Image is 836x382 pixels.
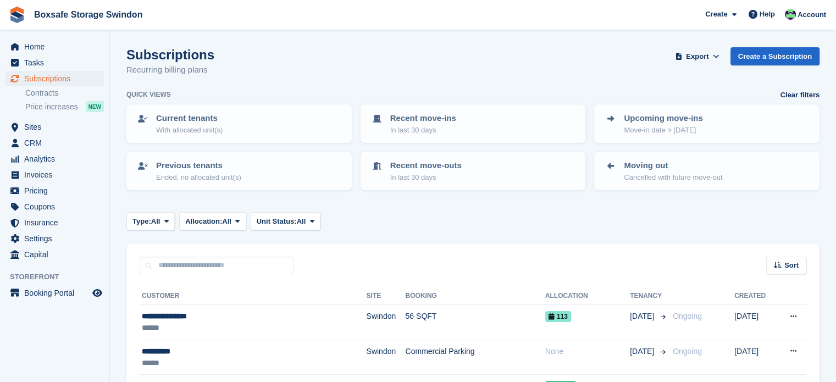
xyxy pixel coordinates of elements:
[362,153,585,189] a: Recent move-outs In last 30 days
[128,106,351,142] a: Current tenants With allocated unit(s)
[126,90,171,99] h6: Quick views
[25,102,78,112] span: Price increases
[24,199,90,214] span: Coupons
[595,153,818,189] a: Moving out Cancelled with future move-out
[405,305,545,340] td: 56 SQFT
[730,47,820,65] a: Create a Subscription
[5,71,104,86] a: menu
[151,216,160,227] span: All
[126,212,175,230] button: Type: All
[91,286,104,300] a: Preview store
[630,346,656,357] span: [DATE]
[24,247,90,262] span: Capital
[5,119,104,135] a: menu
[545,287,630,305] th: Allocation
[673,347,702,356] span: Ongoing
[405,287,545,305] th: Booking
[5,199,104,214] a: menu
[785,9,796,20] img: Kim Virabi
[5,285,104,301] a: menu
[390,125,456,136] p: In last 30 days
[5,247,104,262] a: menu
[630,311,656,322] span: [DATE]
[5,167,104,182] a: menu
[10,272,109,283] span: Storefront
[24,285,90,301] span: Booking Portal
[390,159,462,172] p: Recent move-outs
[257,216,297,227] span: Unit Status:
[624,112,702,125] p: Upcoming move-ins
[156,112,223,125] p: Current tenants
[156,125,223,136] p: With allocated unit(s)
[624,172,722,183] p: Cancelled with future move-out
[251,212,320,230] button: Unit Status: All
[734,340,776,375] td: [DATE]
[132,216,151,227] span: Type:
[24,215,90,230] span: Insurance
[128,153,351,189] a: Previous tenants Ended, no allocated unit(s)
[362,106,585,142] a: Recent move-ins In last 30 days
[366,287,405,305] th: Site
[5,55,104,70] a: menu
[545,346,630,357] div: None
[366,305,405,340] td: Swindon
[156,159,241,172] p: Previous tenants
[366,340,405,375] td: Swindon
[25,88,104,98] a: Contracts
[5,231,104,246] a: menu
[24,135,90,151] span: CRM
[9,7,25,23] img: stora-icon-8386f47178a22dfd0bd8f6a31ec36ba5ce8667c1dd55bd0f319d3a0aa187defe.svg
[24,151,90,167] span: Analytics
[185,216,222,227] span: Allocation:
[5,39,104,54] a: menu
[784,260,799,271] span: Sort
[705,9,727,20] span: Create
[5,215,104,230] a: menu
[86,101,104,112] div: NEW
[140,287,366,305] th: Customer
[734,305,776,340] td: [DATE]
[760,9,775,20] span: Help
[624,159,722,172] p: Moving out
[390,112,456,125] p: Recent move-ins
[24,39,90,54] span: Home
[24,183,90,198] span: Pricing
[24,119,90,135] span: Sites
[734,287,776,305] th: Created
[595,106,818,142] a: Upcoming move-ins Move-in date > [DATE]
[5,151,104,167] a: menu
[624,125,702,136] p: Move-in date > [DATE]
[673,312,702,320] span: Ongoing
[545,311,571,322] span: 113
[780,90,820,101] a: Clear filters
[5,183,104,198] a: menu
[30,5,147,24] a: Boxsafe Storage Swindon
[156,172,241,183] p: Ended, no allocated unit(s)
[390,172,462,183] p: In last 30 days
[405,340,545,375] td: Commercial Parking
[297,216,306,227] span: All
[179,212,246,230] button: Allocation: All
[673,47,722,65] button: Export
[24,231,90,246] span: Settings
[25,101,104,113] a: Price increases NEW
[24,167,90,182] span: Invoices
[630,287,668,305] th: Tenancy
[5,135,104,151] a: menu
[126,64,214,76] p: Recurring billing plans
[686,51,708,62] span: Export
[24,71,90,86] span: Subscriptions
[222,216,231,227] span: All
[798,9,826,20] span: Account
[126,47,214,62] h1: Subscriptions
[24,55,90,70] span: Tasks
